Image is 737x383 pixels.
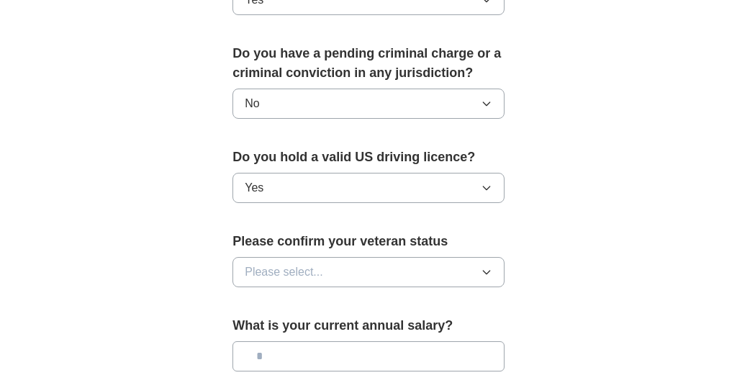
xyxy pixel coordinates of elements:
label: What is your current annual salary? [232,316,505,335]
label: Please confirm your veteran status [232,232,505,251]
label: Do you hold a valid US driving licence? [232,148,505,167]
button: Yes [232,173,505,203]
span: Yes [245,179,263,197]
button: Please select... [232,257,505,287]
span: No [245,95,259,112]
span: Please select... [245,263,323,281]
button: No [232,89,505,119]
label: Do you have a pending criminal charge or a criminal conviction in any jurisdiction? [232,44,505,83]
